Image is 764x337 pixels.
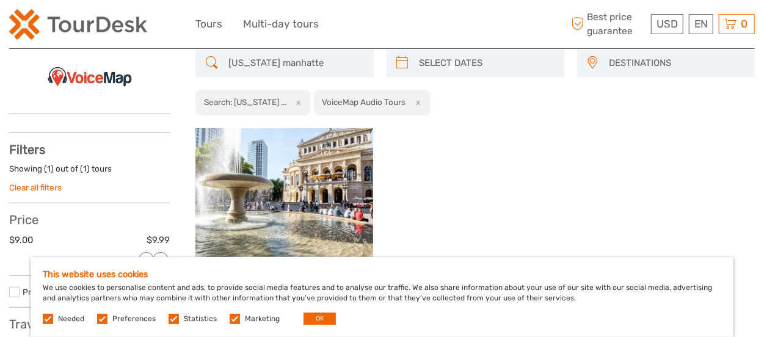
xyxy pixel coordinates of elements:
label: Marketing [245,314,280,324]
h2: VoiceMap Audio Tours [322,97,406,107]
a: Tours [195,15,222,33]
h3: Price [9,212,170,227]
h5: This website uses cookies [43,269,721,280]
button: Open LiveChat chat widget [140,19,155,34]
label: Statistics [184,314,217,324]
strong: Filters [9,142,45,157]
label: $9.00 [9,234,33,247]
p: We're away right now. Please check back later! [17,21,138,31]
img: 38222-1_logo_thumbnail.jpg [41,49,139,104]
div: We use cookies to personalise content and ads, to provide social media features and to analyse ou... [31,257,733,337]
button: x [288,96,305,109]
input: SELECT DATES [415,53,558,74]
h3: Travel Method [9,317,170,332]
span: USD [657,18,678,30]
button: DESTINATIONS [604,53,749,73]
button: x [408,96,424,109]
a: Clear all filters [9,183,62,192]
img: 2254-3441b4b5-4e5f-4d00-b396-31f1d84a6ebf_logo_small.png [9,9,147,40]
span: 0 [739,18,749,30]
h2: Search: [US_STATE] ... [204,97,286,107]
label: Preferences [112,314,156,324]
button: OK [304,313,336,325]
label: $9.99 [147,234,170,247]
span: Best price guarantee [569,10,648,37]
div: Showing ( ) out of ( ) tours [9,163,170,182]
label: Needed [58,314,84,324]
label: 1 [47,163,51,175]
a: Private tours [23,287,71,297]
input: SEARCH [224,53,367,74]
div: EN [689,14,713,34]
label: 1 [83,163,87,175]
a: Multi-day tours [243,15,319,33]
